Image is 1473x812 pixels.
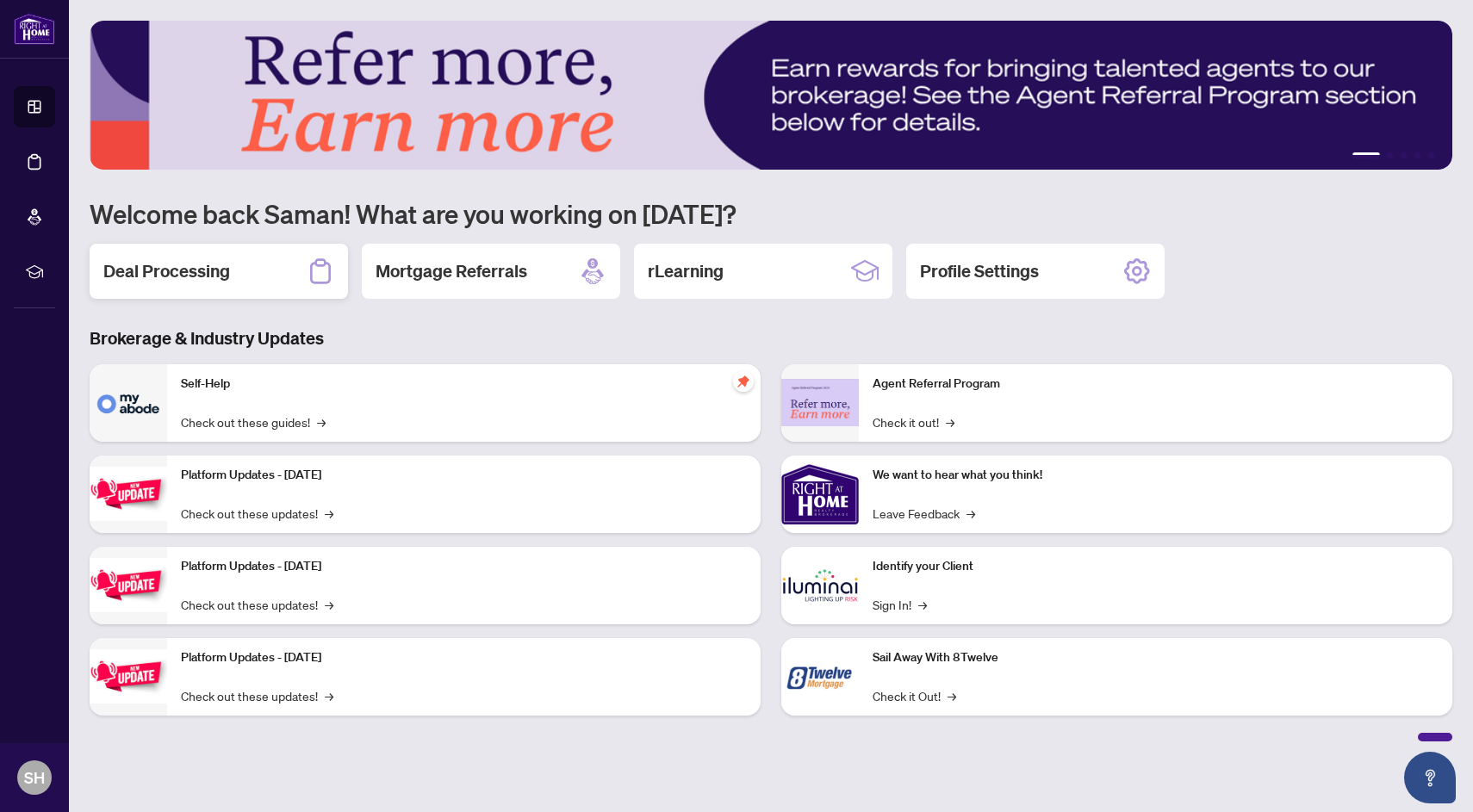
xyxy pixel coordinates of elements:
span: → [948,686,956,705]
h2: rLearning [648,259,724,283]
a: Check it Out!→ [873,686,956,705]
p: Platform Updates - [DATE] [181,466,747,485]
img: We want to hear what you think! [781,456,859,533]
h3: Brokerage & Industry Updates [90,326,1452,350]
a: Check out these updates!→ [181,595,333,614]
img: Platform Updates - June 23, 2025 [90,649,167,704]
img: Platform Updates - July 21, 2025 [90,467,167,521]
p: Platform Updates - [DATE] [181,648,747,667]
p: Agent Referral Program [873,375,1439,394]
button: Open asap [1404,752,1456,803]
button: 2 [1387,152,1394,159]
img: logo [14,13,55,45]
span: → [325,595,333,614]
span: → [325,504,333,523]
h2: Mortgage Referrals [376,259,527,283]
span: SH [24,766,45,790]
p: Self-Help [181,375,747,394]
a: Leave Feedback→ [873,504,975,523]
span: → [966,504,975,523]
p: Identify your Client [873,557,1439,576]
p: We want to hear what you think! [873,466,1439,485]
span: pushpin [733,371,754,392]
button: 3 [1401,152,1408,159]
img: Self-Help [90,364,167,442]
h2: Profile Settings [920,259,1039,283]
a: Check out these updates!→ [181,686,333,705]
a: Sign In!→ [873,595,927,614]
img: Identify your Client [781,547,859,624]
button: 5 [1428,152,1435,159]
button: 4 [1414,152,1421,159]
a: Check out these guides!→ [181,412,326,431]
span: → [918,595,927,614]
h1: Welcome back Saman! What are you working on [DATE]? [90,197,1452,230]
img: Agent Referral Program [781,379,859,426]
p: Platform Updates - [DATE] [181,557,747,576]
span: → [325,686,333,705]
img: Platform Updates - July 8, 2025 [90,558,167,612]
p: Sail Away With 8Twelve [873,648,1439,667]
span: → [317,412,326,431]
img: Sail Away With 8Twelve [781,638,859,716]
button: 1 [1352,152,1380,159]
a: Check it out!→ [873,412,954,431]
img: Slide 0 [90,21,1452,170]
span: → [946,412,954,431]
a: Check out these updates!→ [181,504,333,523]
h2: Deal Processing [103,259,230,283]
